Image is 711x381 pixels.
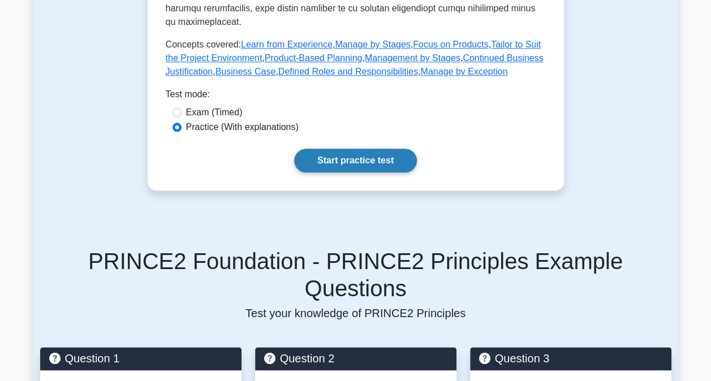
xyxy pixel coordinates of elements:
[335,40,410,49] a: Manage by Stages
[40,306,671,320] p: Test your knowledge of PRINCE2 Principles
[294,149,417,172] a: Start practice test
[40,248,671,302] h5: PRINCE2 Foundation - PRINCE2 Principles Example Questions
[241,40,333,49] a: Learn from Experience
[265,53,363,63] a: Product-Based Planning
[264,352,447,365] h5: Question 2
[216,67,276,76] a: Business Case
[49,352,232,365] h5: Question 1
[166,40,541,63] a: Tailor to Suit the Project Environment
[186,120,299,134] label: Practice (With explanations)
[166,38,546,79] p: Concepts covered: , , , , , , , , ,
[278,67,418,76] a: Defined Roles and Responsibilities
[186,106,243,119] label: Exam (Timed)
[166,88,546,106] div: Test mode:
[365,53,460,63] a: Management by Stages
[479,352,662,365] h5: Question 3
[420,67,507,76] a: Manage by Exception
[413,40,488,49] a: Focus on Products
